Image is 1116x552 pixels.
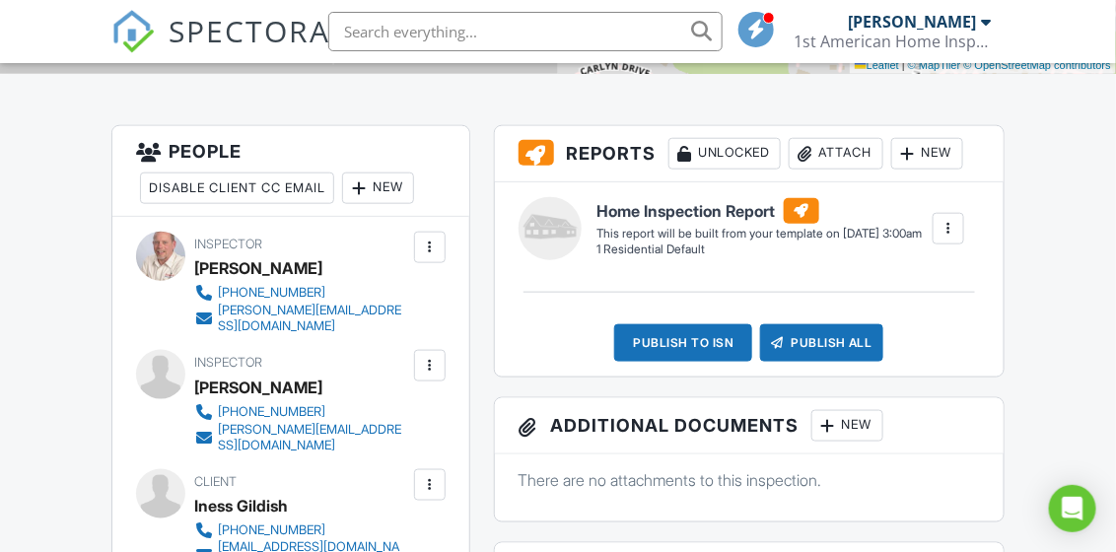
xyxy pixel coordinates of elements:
a: Leaflet [855,59,899,71]
div: [PERSON_NAME][EMAIL_ADDRESS][DOMAIN_NAME] [218,303,408,334]
div: Publish to ISN [614,324,752,362]
a: © OpenStreetMap contributors [964,59,1111,71]
span: | [902,59,905,71]
a: [PHONE_NUMBER] [194,402,408,422]
h3: Additional Documents [495,398,1004,454]
div: New [891,138,963,170]
div: Publish All [760,324,883,362]
span: Inspector [194,355,262,370]
div: New [342,172,414,204]
div: [PHONE_NUMBER] [218,404,325,420]
div: Disable Client CC Email [140,172,334,204]
div: 1st American Home Inspections, LLC [795,32,992,51]
p: There are no attachments to this inspection. [519,469,980,491]
div: Attach [789,138,883,170]
div: [PHONE_NUMBER] [218,285,325,301]
h6: Home Inspection Report [597,198,923,224]
input: Search everything... [328,12,723,51]
div: Open Intercom Messenger [1049,485,1096,532]
span: Inspector [194,237,262,251]
div: [PERSON_NAME] [849,12,977,32]
span: Client [194,474,237,489]
h3: People [112,126,468,217]
div: [PERSON_NAME] [194,373,322,402]
div: [PERSON_NAME] [194,253,322,283]
div: Unlocked [668,138,781,170]
div: [PERSON_NAME][EMAIL_ADDRESS][DOMAIN_NAME] [218,422,408,453]
span: SPECTORA [169,10,330,51]
a: SPECTORA [111,27,330,68]
div: New [811,410,883,442]
a: [PHONE_NUMBER] [194,520,408,540]
a: [PERSON_NAME][EMAIL_ADDRESS][DOMAIN_NAME] [194,422,408,453]
div: This report will be built from your template on [DATE] 3:00am [597,226,923,241]
a: [PERSON_NAME][EMAIL_ADDRESS][DOMAIN_NAME] [194,303,408,334]
div: Iness Gildish [194,491,288,520]
a: © MapTiler [908,59,961,71]
img: The Best Home Inspection Software - Spectora [111,10,155,53]
a: [PHONE_NUMBER] [194,283,408,303]
div: [PHONE_NUMBER] [218,522,325,538]
h3: Reports [495,126,1004,182]
div: 1 Residential Default [597,241,923,258]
